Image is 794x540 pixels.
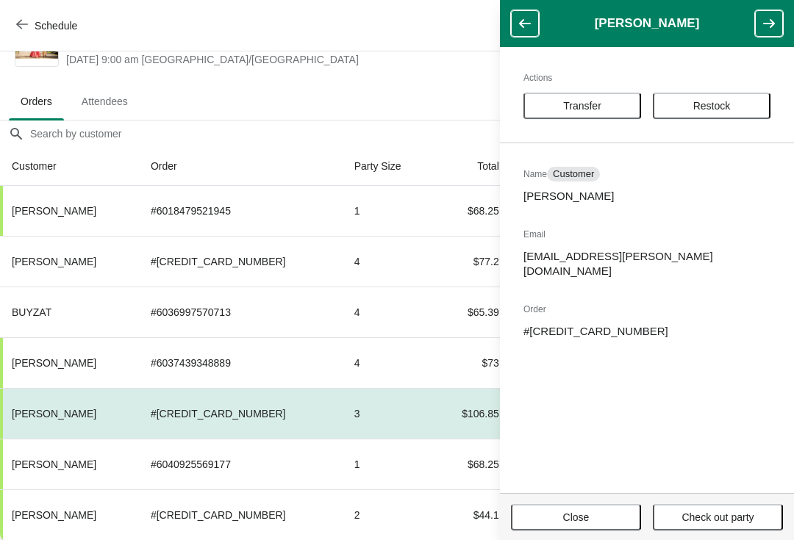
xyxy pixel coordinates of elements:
span: [PERSON_NAME] [12,408,96,420]
span: Check out party [682,511,754,523]
button: Close [511,504,641,530]
th: Total [433,147,511,186]
td: 4 [343,337,433,388]
td: $65.39 [433,287,511,337]
td: # 6018479521945 [139,186,343,236]
input: Search by customer [29,120,794,147]
td: # [CREDIT_CARD_NUMBER] [139,489,343,540]
span: Attendees [70,88,140,115]
td: 1 [343,186,433,236]
h2: Order [523,302,770,317]
td: 1 [343,439,433,489]
span: Schedule [35,20,77,32]
button: Check out party [653,504,783,530]
td: $73 [433,337,511,388]
td: # [CREDIT_CARD_NUMBER] [139,236,343,287]
span: [PERSON_NAME] [12,458,96,470]
td: 3 [343,388,433,439]
td: $106.85 [433,388,511,439]
span: Customer [553,168,594,180]
h1: [PERSON_NAME] [539,16,755,31]
p: [PERSON_NAME] [523,189,770,204]
h2: Actions [523,71,770,85]
span: [PERSON_NAME] [12,256,96,267]
span: [DATE] 9:00 am [GEOGRAPHIC_DATA]/[GEOGRAPHIC_DATA] [66,52,488,67]
p: [EMAIL_ADDRESS][PERSON_NAME][DOMAIN_NAME] [523,249,770,278]
p: # [CREDIT_CARD_NUMBER] [523,324,770,339]
td: 4 [343,287,433,337]
th: Order [139,147,343,186]
td: $68.25 [433,439,511,489]
span: BUYZAT [12,306,51,318]
th: Party Size [343,147,433,186]
td: # [CREDIT_CARD_NUMBER] [139,388,343,439]
td: 2 [343,489,433,540]
button: Transfer [523,93,641,119]
span: Close [563,511,590,523]
td: # 6040925569177 [139,439,343,489]
td: $68.25 [433,186,511,236]
span: Orders [9,88,64,115]
span: Restock [693,100,731,112]
h2: Email [523,227,770,242]
span: Transfer [563,100,601,112]
td: # 6036997570713 [139,287,343,337]
span: [PERSON_NAME] [12,509,96,521]
button: Schedule [7,12,89,39]
span: [PERSON_NAME] [12,357,96,369]
td: 4 [343,236,433,287]
td: # 6037439348889 [139,337,343,388]
button: Restock [653,93,770,119]
span: [PERSON_NAME] [12,205,96,217]
td: $44.1 [433,489,511,540]
td: $77.2 [433,236,511,287]
h2: Name [523,167,770,181]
